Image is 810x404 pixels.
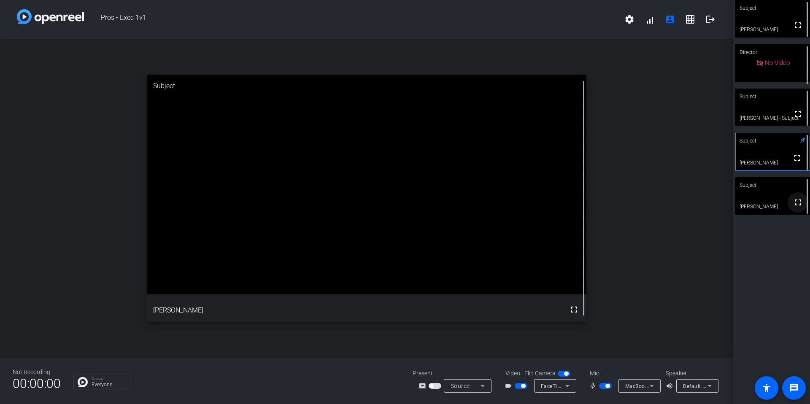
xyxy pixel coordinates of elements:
[625,382,711,389] span: MacBook Pro Microphone (Built-in)
[451,382,470,389] span: Source
[789,383,799,393] mat-icon: message
[683,382,785,389] span: Default - MacBook Pro Speakers (Built-in)
[792,153,802,163] mat-icon: fullscreen
[793,197,803,207] mat-icon: fullscreen
[505,381,515,391] mat-icon: videocam_outline
[589,381,599,391] mat-icon: mic_none
[765,59,790,67] span: No Video
[685,14,695,24] mat-icon: grid_on
[541,382,649,389] span: FaceTime HD Camera (Built-in) (05ac:8514)
[761,383,772,393] mat-icon: accessibility
[735,89,810,105] div: Subject
[793,109,803,119] mat-icon: fullscreen
[581,369,666,378] div: Mic
[735,44,810,60] div: Director
[524,369,556,378] span: Flip Camera
[705,14,715,24] mat-icon: logout
[92,377,126,381] p: Group
[413,369,497,378] div: Present
[13,368,61,377] div: Not Recording
[735,177,810,193] div: Subject
[505,369,520,378] span: Video
[665,14,675,24] mat-icon: account_box
[569,304,579,315] mat-icon: fullscreen
[17,9,84,24] img: white-gradient.svg
[666,369,716,378] div: Speaker
[418,381,429,391] mat-icon: screen_share_outline
[78,377,88,387] img: Chat Icon
[84,9,619,30] span: Pros - Exec 1v1
[735,133,810,149] div: Subject
[793,20,803,30] mat-icon: fullscreen
[624,14,634,24] mat-icon: settings
[13,373,61,394] span: 00:00:00
[666,381,676,391] mat-icon: volume_up
[92,382,126,387] p: Everyone
[640,9,660,30] button: signal_cellular_alt
[147,75,587,97] div: Subject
